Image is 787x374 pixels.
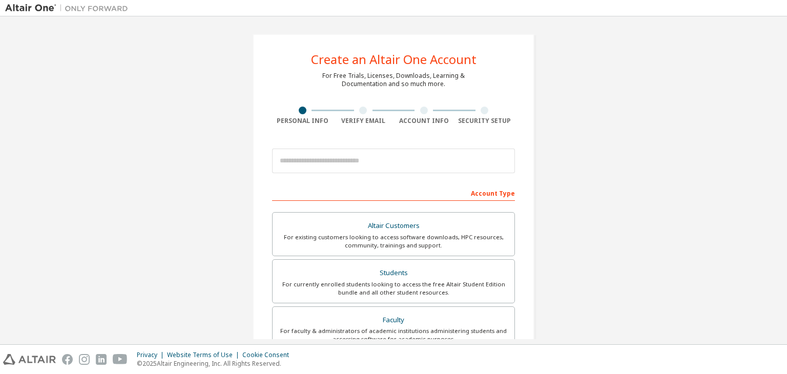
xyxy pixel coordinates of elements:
div: For faculty & administrators of academic institutions administering students and accessing softwa... [279,327,508,343]
img: facebook.svg [62,354,73,365]
img: Altair One [5,3,133,13]
img: linkedin.svg [96,354,107,365]
div: Privacy [137,351,167,359]
div: Faculty [279,313,508,327]
img: altair_logo.svg [3,354,56,365]
div: Personal Info [272,117,333,125]
div: Altair Customers [279,219,508,233]
div: Account Info [393,117,454,125]
img: youtube.svg [113,354,128,365]
p: © 2025 Altair Engineering, Inc. All Rights Reserved. [137,359,295,368]
div: For Free Trials, Licenses, Downloads, Learning & Documentation and so much more. [322,72,465,88]
div: Website Terms of Use [167,351,242,359]
div: Create an Altair One Account [311,53,477,66]
div: Account Type [272,184,515,201]
div: Verify Email [333,117,394,125]
div: For existing customers looking to access software downloads, HPC resources, community, trainings ... [279,233,508,250]
div: For currently enrolled students looking to access the free Altair Student Edition bundle and all ... [279,280,508,297]
div: Cookie Consent [242,351,295,359]
div: Security Setup [454,117,515,125]
div: Students [279,266,508,280]
img: instagram.svg [79,354,90,365]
